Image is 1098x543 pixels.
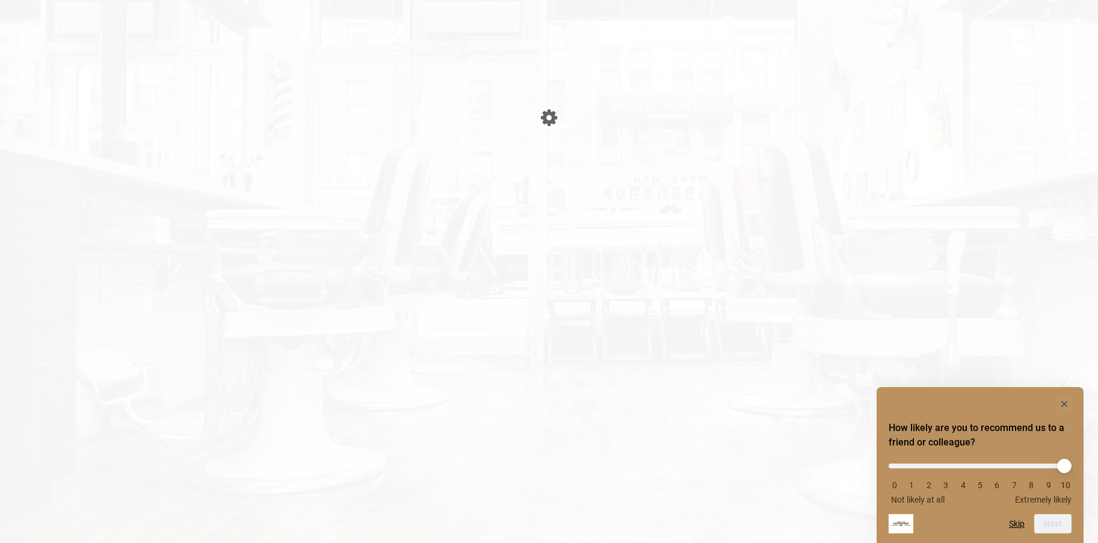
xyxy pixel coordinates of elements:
span: Not likely at all [891,495,945,504]
button: Hide survey [1057,397,1072,411]
li: 5 [974,480,986,490]
button: Skip [1009,519,1025,529]
li: 2 [923,480,935,490]
li: 10 [1059,480,1072,490]
h2: How likely are you to recommend us to a friend or colleague? Select an option from 0 to 10, with ... [889,421,1072,450]
li: 8 [1025,480,1037,490]
li: 1 [905,480,918,490]
li: 0 [889,480,901,490]
span: Extremely likely [1015,495,1072,504]
div: How likely are you to recommend us to a friend or colleague? Select an option from 0 to 10, with ... [889,455,1072,504]
div: How likely are you to recommend us to a friend or colleague? Select an option from 0 to 10, with ... [889,397,1072,533]
button: Next question [1034,514,1072,533]
li: 6 [991,480,1003,490]
li: 4 [957,480,969,490]
li: 9 [1043,480,1055,490]
li: 7 [1008,480,1020,490]
li: 3 [940,480,952,490]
